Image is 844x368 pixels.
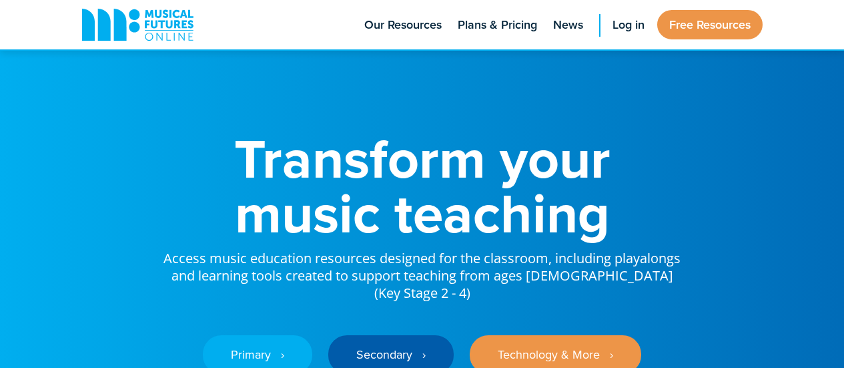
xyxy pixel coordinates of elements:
span: Log in [612,16,645,34]
span: Plans & Pricing [458,16,537,34]
h1: Transform your music teaching [162,131,683,240]
p: Access music education resources designed for the classroom, including playalongs and learning to... [162,240,683,302]
span: Our Resources [364,16,442,34]
span: News [553,16,583,34]
a: Free Resources [657,10,763,39]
